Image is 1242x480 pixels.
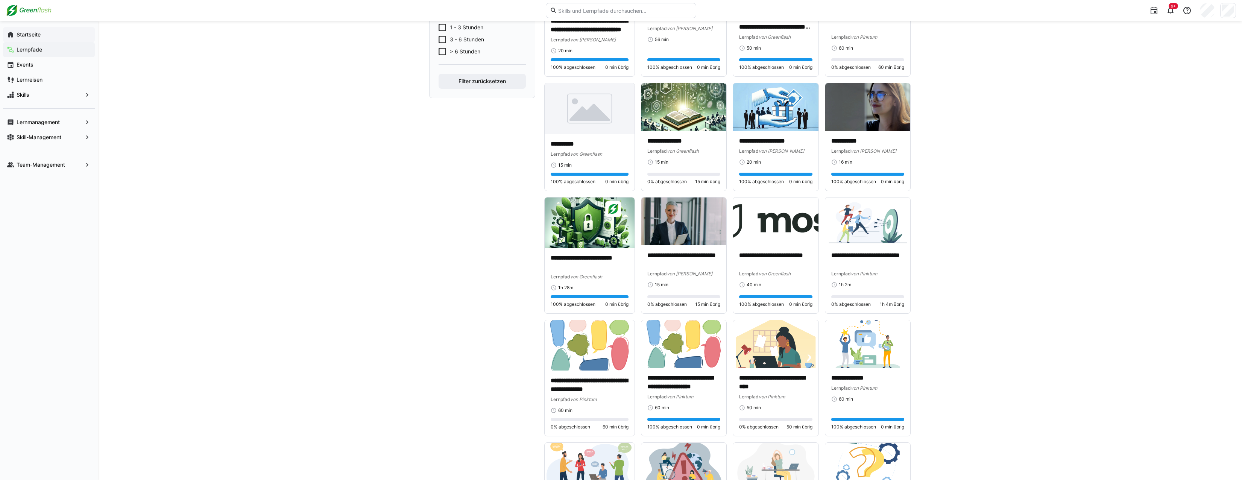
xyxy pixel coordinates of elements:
span: 60 min [558,407,572,413]
span: 100% abgeschlossen [551,179,595,185]
img: image [641,320,726,368]
span: 60 min [839,396,853,402]
span: 15 min [655,282,668,288]
span: von Pinktum [851,34,877,40]
span: 100% abgeschlossen [647,64,692,70]
span: Lernpfad [551,274,570,279]
span: Lernpfad [831,385,851,391]
span: Lernpfad [647,148,667,154]
span: 1h 2m [839,282,851,288]
span: von Pinktum [851,271,877,276]
span: von Pinktum [851,385,877,391]
span: 100% abgeschlossen [739,301,784,307]
span: 100% abgeschlossen [831,179,876,185]
img: image [641,83,726,131]
span: 15 min übrig [695,301,720,307]
span: 40 min [747,282,761,288]
span: Lernpfad [831,271,851,276]
img: image [545,197,635,248]
input: Skills und Lernpfade durchsuchen… [557,7,692,14]
span: 0% abgeschlossen [551,424,590,430]
img: image [733,83,818,131]
span: 3 - 6 Stunden [450,36,484,43]
span: 0 min übrig [789,179,812,185]
span: von Greenflash [759,271,791,276]
span: 1h 28m [558,285,573,291]
span: 100% abgeschlossen [551,64,595,70]
span: 20 min [747,159,761,165]
span: 56 min [655,36,669,43]
span: 1h 4m übrig [880,301,904,307]
span: von Greenflash [759,34,791,40]
span: Lernpfad [739,271,759,276]
span: Lernpfad [647,26,667,31]
span: von Pinktum [759,394,785,399]
span: 0 min übrig [605,179,629,185]
span: 60 min übrig [878,64,904,70]
img: image [733,197,818,245]
span: 60 min [655,405,669,411]
span: von [PERSON_NAME] [667,271,712,276]
span: von Greenflash [570,151,602,157]
img: image [825,197,910,245]
span: 50 min übrig [786,424,812,430]
span: 0 min übrig [789,301,812,307]
span: Lernpfad [831,34,851,40]
span: 15 min [655,159,668,165]
span: 15 min übrig [695,179,720,185]
span: 60 min [839,45,853,51]
span: 100% abgeschlossen [739,64,784,70]
span: Lernpfad [831,148,851,154]
span: 0 min übrig [881,424,904,430]
span: von Pinktum [570,396,597,402]
span: von Pinktum [667,394,693,399]
span: 0% abgeschlossen [647,301,687,307]
span: 0% abgeschlossen [647,179,687,185]
span: von Greenflash [570,274,602,279]
span: 100% abgeschlossen [551,301,595,307]
img: image [641,197,726,245]
span: Filter zurücksetzen [457,77,507,85]
span: 100% abgeschlossen [739,179,784,185]
span: 20 min [558,48,572,54]
img: image [545,320,635,371]
span: 0 min übrig [697,64,720,70]
span: Lernpfad [739,34,759,40]
span: Lernpfad [551,151,570,157]
span: von [PERSON_NAME] [759,148,804,154]
span: 9+ [1171,4,1176,8]
span: > 6 Stunden [450,48,480,55]
img: image [545,83,635,134]
span: 1 - 3 Stunden [450,24,483,31]
span: 50 min [747,45,761,51]
span: 100% abgeschlossen [831,424,876,430]
span: 0 min übrig [789,64,812,70]
span: Lernpfad [647,394,667,399]
img: image [733,320,818,368]
span: von [PERSON_NAME] [851,148,896,154]
span: 0 min übrig [881,179,904,185]
span: 0% abgeschlossen [831,301,871,307]
img: image [825,320,910,368]
span: von Greenflash [667,148,699,154]
img: image [825,83,910,131]
span: 60 min übrig [603,424,629,430]
span: Lernpfad [551,396,570,402]
button: Filter zurücksetzen [439,74,526,89]
span: Lernpfad [739,394,759,399]
span: 0 min übrig [605,64,629,70]
span: von [PERSON_NAME] [667,26,712,31]
span: 0 min übrig [605,301,629,307]
span: Lernpfad [739,148,759,154]
span: von [PERSON_NAME] [570,37,616,43]
span: Lernpfad [647,271,667,276]
span: 0% abgeschlossen [739,424,779,430]
span: 15 min [558,162,572,168]
span: 0% abgeschlossen [831,64,871,70]
span: 16 min [839,159,852,165]
span: 50 min [747,405,761,411]
span: Lernpfad [551,37,570,43]
span: 0 min übrig [697,424,720,430]
span: 100% abgeschlossen [647,424,692,430]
